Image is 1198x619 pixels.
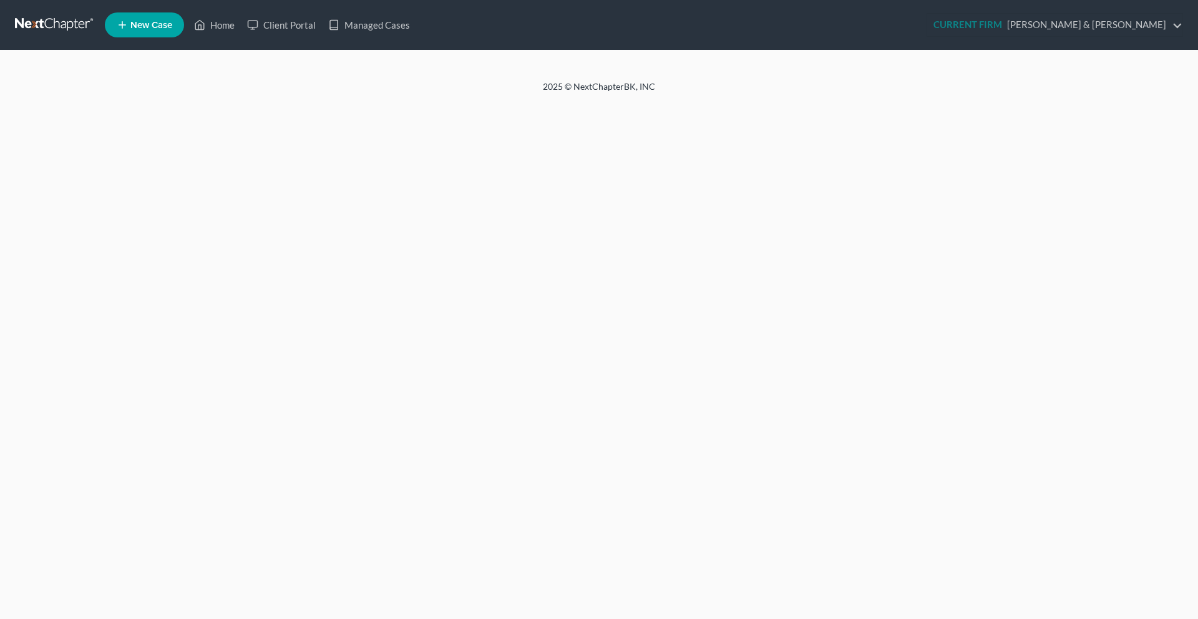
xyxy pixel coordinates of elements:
a: CURRENT FIRM[PERSON_NAME] & [PERSON_NAME] [927,14,1182,36]
a: Home [188,14,241,36]
div: 2025 © NextChapterBK, INC [243,80,955,103]
a: Client Portal [241,14,322,36]
new-legal-case-button: New Case [105,12,184,37]
strong: CURRENT FIRM [933,19,1002,30]
a: Managed Cases [322,14,416,36]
